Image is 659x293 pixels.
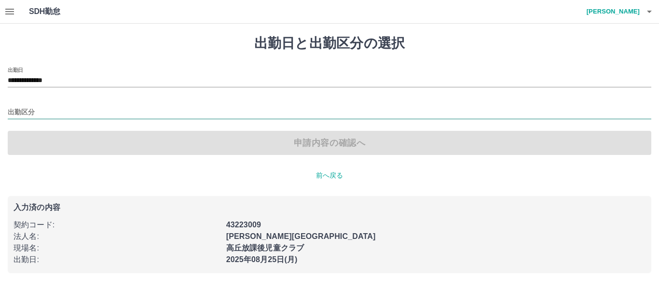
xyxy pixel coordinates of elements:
[226,221,261,229] b: 43223009
[14,204,645,211] p: 入力済の内容
[226,232,376,240] b: [PERSON_NAME][GEOGRAPHIC_DATA]
[14,219,220,231] p: 契約コード :
[226,255,298,264] b: 2025年08月25日(月)
[226,244,304,252] b: 高丘放課後児童クラブ
[14,242,220,254] p: 現場名 :
[8,170,651,181] p: 前へ戻る
[14,231,220,242] p: 法人名 :
[8,66,23,73] label: 出勤日
[8,35,651,52] h1: 出勤日と出勤区分の選択
[14,254,220,265] p: 出勤日 :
